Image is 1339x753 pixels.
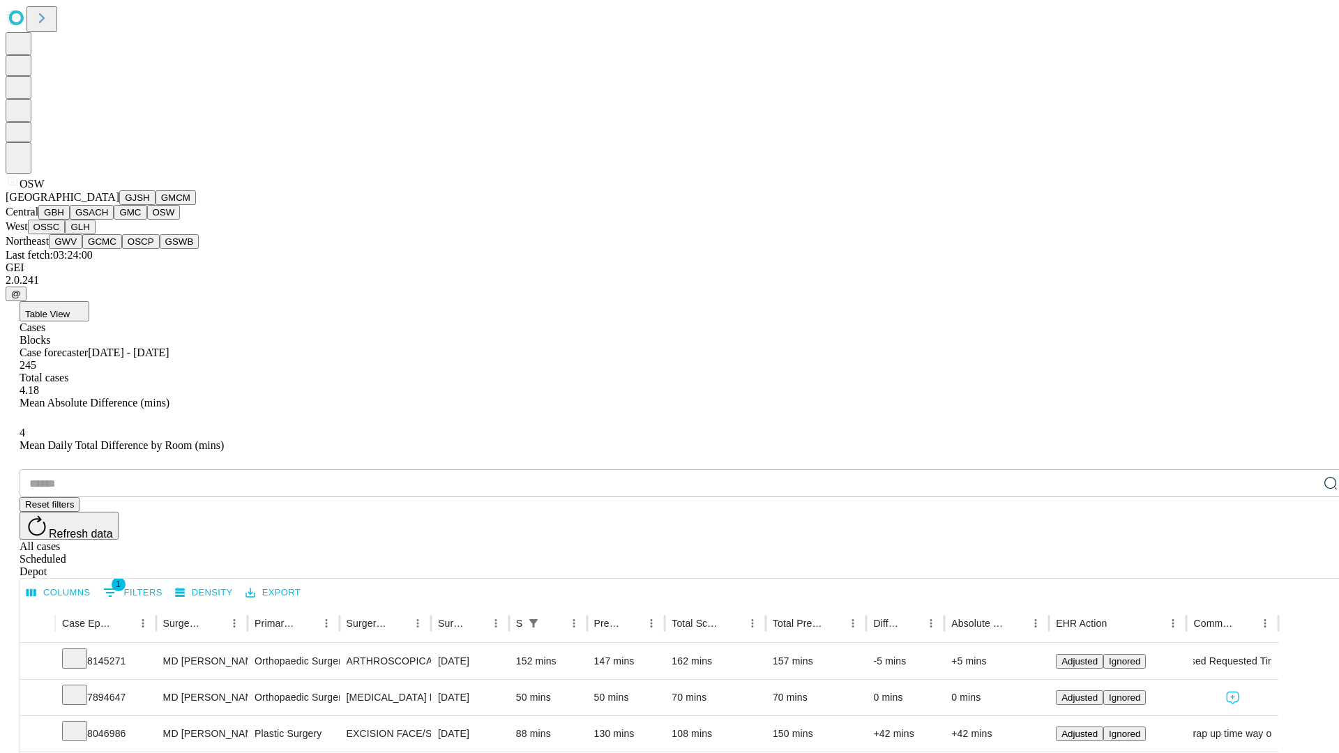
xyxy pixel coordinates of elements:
button: Menu [564,614,584,633]
span: OSW [20,178,45,190]
div: MD [PERSON_NAME] [163,680,241,715]
button: Sort [545,614,564,633]
button: Menu [1163,614,1183,633]
div: Orthopaedic Surgery [255,680,332,715]
div: MD [PERSON_NAME] [163,716,241,752]
button: Sort [205,614,225,633]
div: Orthopaedic Surgery [255,644,332,679]
button: GWV [49,234,82,249]
span: Mean Daily Total Difference by Room (mins) [20,439,224,451]
button: Sort [297,614,317,633]
button: Expand [27,650,48,674]
button: GLH [65,220,95,234]
div: +5 mins [951,644,1042,679]
button: GSWB [160,234,199,249]
button: Menu [743,614,762,633]
div: 8145271 [62,644,149,679]
span: 245 [20,359,36,371]
button: Sort [467,614,486,633]
div: [DATE] [438,680,502,715]
div: 157 mins [773,644,860,679]
div: [MEDICAL_DATA] MEDIAL OR LATERAL MENISCECTOMY [347,680,424,715]
div: Plastic Surgery [255,716,332,752]
div: Total Scheduled Duration [672,618,722,629]
span: West [6,220,28,232]
div: 150 mins [773,716,860,752]
div: 162 mins [672,644,759,679]
button: Menu [1026,614,1045,633]
div: Total Predicted Duration [773,618,823,629]
span: Reset filters [25,499,74,510]
button: OSW [147,205,181,220]
button: Show filters [100,581,166,604]
button: GSACH [70,205,114,220]
span: Total cases [20,372,68,383]
button: Menu [486,614,506,633]
button: Show filters [524,614,543,633]
div: 50 mins [516,680,580,715]
button: Menu [133,614,153,633]
span: Adjusted [1061,692,1098,703]
span: Ignored [1109,656,1140,667]
button: Sort [1006,614,1026,633]
button: Menu [843,614,863,633]
div: [DATE] [438,644,502,679]
div: GEI [6,261,1333,274]
button: Sort [622,614,642,633]
button: Reset filters [20,497,80,512]
span: Ignored [1109,692,1140,703]
button: Menu [921,614,941,633]
button: GBH [38,205,70,220]
div: 2.0.241 [6,274,1333,287]
button: OSSC [28,220,66,234]
span: Northeast [6,235,49,247]
div: Surgeon Name [163,618,204,629]
button: Table View [20,301,89,321]
button: Sort [902,614,921,633]
span: 4 [20,427,25,439]
span: Last fetch: 03:24:00 [6,249,93,261]
div: Scheduled In Room Duration [516,618,522,629]
div: 70 mins [773,680,860,715]
button: Refresh data [20,512,119,540]
button: Sort [1108,614,1128,633]
div: 50 mins [594,680,658,715]
div: -5 mins [873,644,937,679]
div: 0 mins [951,680,1042,715]
span: @ [11,289,21,299]
button: Menu [642,614,661,633]
div: 8046986 [62,716,149,752]
button: @ [6,287,27,301]
button: Adjusted [1056,654,1103,669]
button: Sort [723,614,743,633]
button: GMC [114,205,146,220]
span: Ignored [1109,729,1140,739]
div: 70 mins [672,680,759,715]
button: Menu [1255,614,1275,633]
span: Refresh data [49,528,113,540]
div: +42 mins [873,716,937,752]
button: Expand [27,722,48,747]
div: Surgery Name [347,618,387,629]
div: Comments [1193,618,1234,629]
div: [DATE] [438,716,502,752]
div: 1 active filter [524,614,543,633]
div: Used Requested Time [1193,644,1271,679]
button: GMCM [156,190,196,205]
button: Adjusted [1056,727,1103,741]
div: 130 mins [594,716,658,752]
button: Select columns [23,582,94,604]
div: Absolute Difference [951,618,1005,629]
div: Surgery Date [438,618,465,629]
button: Menu [408,614,428,633]
span: Adjusted [1061,729,1098,739]
div: 147 mins [594,644,658,679]
div: Predicted In Room Duration [594,618,621,629]
span: Prep and Wrap up time way over average [1140,716,1324,752]
button: Adjusted [1056,690,1103,705]
button: Menu [225,614,244,633]
div: MD [PERSON_NAME] [163,644,241,679]
button: Sort [388,614,408,633]
div: EHR Action [1056,618,1107,629]
span: 1 [112,577,126,591]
